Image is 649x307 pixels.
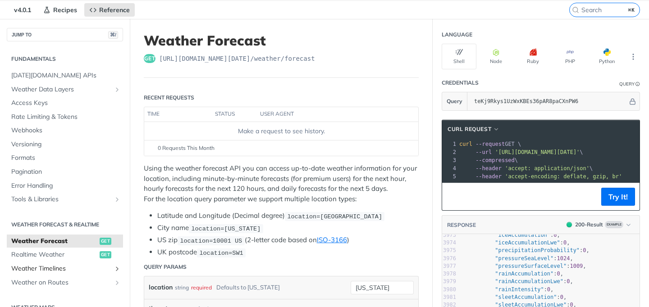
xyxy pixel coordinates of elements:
[7,235,123,248] a: Weather Forecastget
[108,31,118,39] span: ⌘/
[175,281,189,294] div: string
[462,247,590,253] span: : ,
[191,225,261,232] span: location=[US_STATE]
[462,239,570,246] span: : ,
[317,235,347,244] a: ISO-3166
[447,97,462,105] span: Query
[144,107,212,122] th: time
[11,71,121,80] span: [DATE][DOMAIN_NAME] APIs
[619,81,635,87] div: Query
[442,231,456,239] div: 3973
[495,271,553,277] span: "rainAccumulation"
[495,239,560,246] span: "iceAccumulationLwe"
[7,69,123,82] a: [DATE][DOMAIN_NAME] APIs
[442,262,456,270] div: 3977
[562,220,635,229] button: 200200-ResultExample
[11,264,111,273] span: Weather Timelines
[144,163,419,204] p: Using the weather forecast API you can access up-to-date weather information for your location, i...
[257,107,400,122] th: user agent
[629,53,637,61] svg: More ellipsis
[567,222,572,227] span: 200
[442,92,467,110] button: Query
[7,165,123,179] a: Pagination
[38,3,82,17] a: Recipes
[199,249,243,256] span: location=SW1
[459,157,518,163] span: \
[442,293,456,301] div: 3981
[11,99,121,108] span: Access Keys
[475,173,502,180] span: --header
[495,232,550,238] span: "iceAccumulation"
[557,271,560,277] span: 0
[459,141,472,147] span: curl
[7,193,123,206] a: Tools & LibrariesShow subpages for Tools & Libraries
[11,153,121,163] span: Formats
[495,294,557,300] span: "sleetAccumulation"
[114,265,121,272] button: Show subpages for Weather Timelines
[495,263,567,269] span: "pressureSurfaceLevel"
[442,286,456,293] div: 3980
[462,286,553,293] span: : ,
[570,263,583,269] span: 1009
[84,3,135,17] a: Reference
[495,286,544,293] span: "rainIntensity"
[516,44,550,69] button: Ruby
[442,172,457,181] div: 5
[462,271,563,277] span: : ,
[442,79,479,87] div: Credentials
[157,211,419,221] li: Latitude and Longitude (Decimal degree)
[560,294,563,300] span: 0
[157,247,419,257] li: UK postcode
[11,250,97,259] span: Realtime Weather
[11,140,121,149] span: Versioning
[11,113,121,122] span: Rate Limiting & Tokens
[157,235,419,245] li: US zip (2-letter code based on )
[7,248,123,262] a: Realtime Weatherget
[144,94,194,102] div: Recent Requests
[547,286,550,293] span: 0
[447,221,476,230] button: RESPONSE
[158,144,215,152] span: 0 Requests This Month
[590,44,624,69] button: Python
[11,278,111,287] span: Weather on Routes
[442,140,457,148] div: 1
[149,281,173,294] label: location
[563,239,567,246] span: 0
[7,138,123,151] a: Versioning
[11,167,121,176] span: Pagination
[7,179,123,193] a: Error Handling
[475,157,515,163] span: --compressed
[157,223,419,233] li: City name
[495,149,580,155] span: '[URL][DOMAIN_NAME][DATE]'
[442,164,457,172] div: 4
[475,141,505,147] span: --request
[7,96,123,110] a: Access Keys
[459,141,521,147] span: GET \
[144,32,419,49] h1: Weather Forecast
[7,151,123,165] a: Formats
[459,149,583,155] span: \
[462,232,560,238] span: : ,
[448,125,491,133] span: cURL Request
[475,165,502,172] span: --header
[495,255,553,262] span: "pressureSeaLevel"
[505,173,622,180] span: 'accept-encoding: deflate, gzip, br'
[100,238,111,245] span: get
[442,270,456,278] div: 3978
[475,149,492,155] span: --url
[619,81,640,87] div: QueryInformation
[7,221,123,229] h2: Weather Forecast & realtime
[11,237,97,246] span: Weather Forecast
[605,221,623,228] span: Example
[7,55,123,63] h2: Fundamentals
[287,213,382,220] span: location=[GEOGRAPHIC_DATA]
[7,276,123,289] a: Weather on RoutesShow subpages for Weather on Routes
[442,31,472,39] div: Language
[626,50,640,63] button: More Languages
[9,3,36,17] span: v4.0.1
[628,97,637,106] button: Hide
[459,165,593,172] span: \
[114,86,121,93] button: Show subpages for Weather Data Layers
[601,188,635,206] button: Try It!
[479,44,513,69] button: Node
